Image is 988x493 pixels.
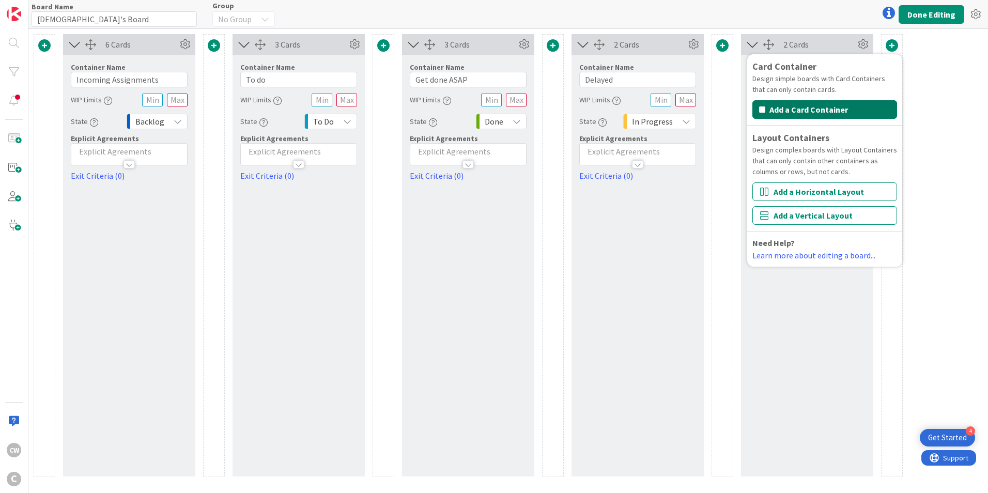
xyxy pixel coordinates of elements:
[485,114,503,129] span: Done
[752,100,897,119] button: Add a Card Container
[71,134,139,143] span: Explicit Agreements
[167,94,188,106] input: Max
[313,114,334,129] span: To Do
[752,250,875,260] a: Learn more about editing a board...
[579,63,634,72] label: Container Name
[632,114,673,129] span: In Progress
[899,5,964,24] button: Done Editing
[752,59,897,73] div: Card Container
[444,38,516,51] div: 3 Cards
[410,112,437,131] div: State
[752,206,897,225] button: Add a Vertical Layout
[928,433,967,443] div: Get Started
[212,2,234,9] span: Group
[783,38,855,51] div: 2 Cards
[7,443,21,457] div: CW
[240,112,268,131] div: State
[71,72,188,87] input: Add container name...
[71,63,126,72] label: Container Name
[135,114,164,129] span: Backlog
[579,72,696,87] input: Add container name...
[410,63,465,72] label: Container Name
[71,170,188,182] a: Exit Criteria (0)
[966,426,975,436] div: 4
[579,134,647,143] span: Explicit Agreements
[218,12,252,26] span: No Group
[675,94,696,106] input: Max
[506,94,527,106] input: Max
[752,73,897,95] div: Design simple boards with Card Containers that can only contain cards.
[579,170,696,182] a: Exit Criteria (0)
[71,112,98,131] div: State
[410,134,478,143] span: Explicit Agreements
[651,94,671,106] input: Min
[240,90,282,109] div: WIP Limits
[240,134,308,143] span: Explicit Agreements
[481,94,502,106] input: Min
[142,94,163,106] input: Min
[240,170,357,182] a: Exit Criteria (0)
[32,2,73,11] label: Board Name
[105,38,177,51] div: 6 Cards
[920,429,975,446] div: Open Get Started checklist, remaining modules: 4
[312,94,332,106] input: Min
[752,131,897,145] div: Layout Containers
[240,63,295,72] label: Container Name
[614,38,686,51] div: 2 Cards
[579,90,621,109] div: WIP Limits
[275,38,347,51] div: 3 Cards
[579,112,607,131] div: State
[410,90,451,109] div: WIP Limits
[752,238,795,248] b: Need Help?
[752,182,897,201] button: Add a Horizontal Layout
[71,90,112,109] div: WIP Limits
[336,94,357,106] input: Max
[410,72,527,87] input: Add container name...
[410,170,527,182] a: Exit Criteria (0)
[22,2,47,14] span: Support
[7,472,21,486] div: C
[240,72,357,87] input: Add container name...
[7,7,21,21] img: Visit kanbanzone.com
[752,145,897,177] div: Design complex boards with Layout Containers that can only contain other containers as columns or...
